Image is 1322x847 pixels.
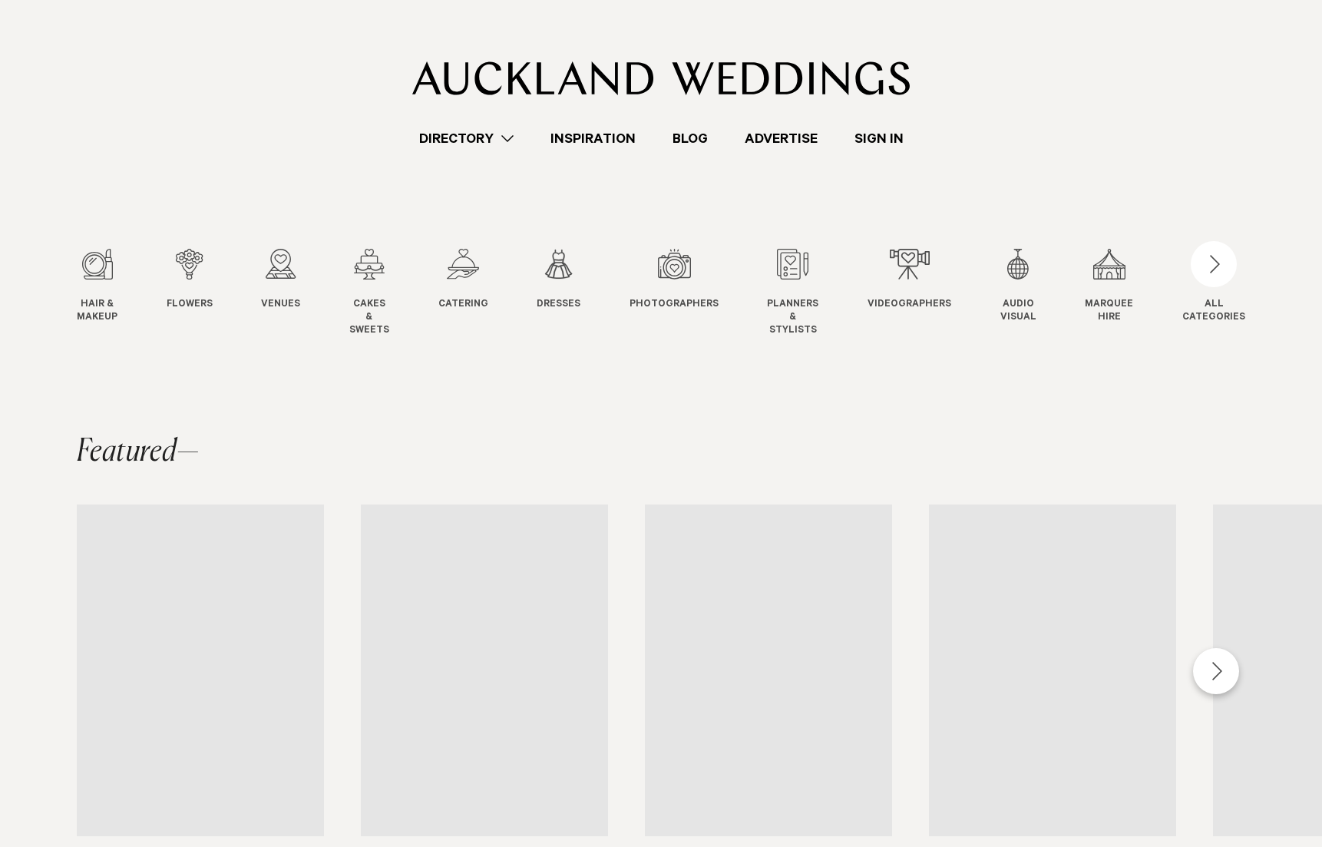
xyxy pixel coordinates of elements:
a: Blog [654,128,726,149]
span: Catering [438,299,488,312]
a: Directory [401,128,532,149]
swiper-slide: 10 / 12 [1000,249,1067,337]
swiper-slide: 9 / 12 [868,249,982,337]
a: Catering [438,249,488,312]
span: Marquee Hire [1085,299,1133,325]
span: Hair & Makeup [77,299,117,325]
h2: Featured [77,437,200,468]
swiper-slide: 5 / 12 [438,249,519,337]
a: Hair & Makeup [77,249,117,325]
a: Sign In [836,128,922,149]
a: Marquee Hire [1085,249,1133,325]
a: Planners & Stylists [767,249,818,337]
a: Flowers [167,249,213,312]
swiper-slide: 1 / 12 [77,249,148,337]
span: Dresses [537,299,580,312]
a: Advertise [726,128,836,149]
swiper-slide: 4 / 12 [349,249,420,337]
img: Auckland Weddings Logo [412,61,911,95]
swiper-slide: 7 / 12 [630,249,749,337]
span: Flowers [167,299,213,312]
a: Videographers [868,249,951,312]
a: Dresses [537,249,580,312]
button: ALLCATEGORIES [1182,249,1245,321]
swiper-slide: 6 / 12 [537,249,611,337]
swiper-slide: 8 / 12 [767,249,849,337]
a: Venues [261,249,300,312]
a: Cakes & Sweets [349,249,389,337]
a: Photographers [630,249,719,312]
swiper-slide: 11 / 12 [1085,249,1164,337]
span: Videographers [868,299,951,312]
a: Inspiration [532,128,654,149]
span: Cakes & Sweets [349,299,389,337]
span: Planners & Stylists [767,299,818,337]
div: ALL CATEGORIES [1182,299,1245,325]
swiper-slide: 2 / 12 [167,249,243,337]
span: Photographers [630,299,719,312]
a: Audio Visual [1000,249,1036,325]
swiper-slide: 3 / 12 [261,249,331,337]
span: Venues [261,299,300,312]
span: Audio Visual [1000,299,1036,325]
